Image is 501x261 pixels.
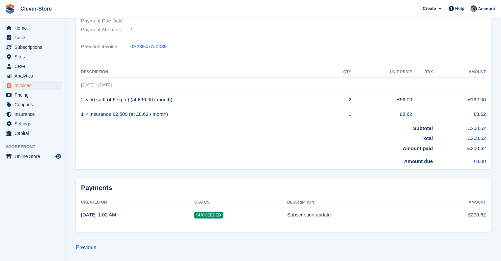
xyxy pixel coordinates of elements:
span: Payment Attempts [81,26,130,34]
span: Succeeded [194,212,223,218]
img: stora-icon-8386f47178a22dfd0bd8f6a31ec36ba5ce8667c1dd55bd0f319d3a0aa187defe.svg [5,4,15,14]
th: Tax [412,67,433,78]
th: Description [287,197,428,208]
td: £96.00 [351,92,412,107]
span: Pricing [14,90,54,100]
span: Help [455,5,464,12]
a: Clever-Store [18,3,54,14]
span: CRM [14,62,54,71]
td: £8.62 [433,107,486,122]
span: Coupons [14,100,54,109]
a: menu [3,33,62,42]
time: 2025-09-01 00:02:53 UTC [81,212,116,217]
a: 0A28E47A-0089 [130,43,167,50]
a: Preview store [54,152,62,160]
th: Description [81,67,329,78]
span: Sites [14,52,54,61]
span: Insurance [14,110,54,119]
a: menu [3,81,62,90]
td: £200.62 [428,208,486,222]
span: Settings [14,119,54,128]
a: menu [3,71,62,81]
strong: Amount paid [403,146,433,151]
strong: Total [421,135,433,141]
a: menu [3,100,62,109]
span: Capital [14,129,54,138]
a: menu [3,110,62,119]
span: 1 [130,26,133,34]
td: 1 [329,107,351,122]
a: menu [3,129,62,138]
span: Previous Invoice [81,43,130,50]
td: £200.62 [433,132,486,142]
img: Andy Mackinnon [470,5,477,12]
span: [DATE] - [DATE] [81,82,112,87]
th: Amount [428,197,486,208]
span: Online Store [14,152,54,161]
th: QTY [329,67,351,78]
span: Create [423,5,436,12]
td: 2 × 50 sq ft (4.6 sq m) (at £96.00 / month) [81,92,329,107]
span: Storefront [6,144,66,150]
a: menu [3,90,62,100]
td: £0.00 [433,155,486,165]
h2: Payments [81,184,486,192]
span: Account [478,6,495,12]
a: menu [3,152,62,161]
td: 1 × Insurance £2,500 (at £8.62 / month) [81,107,329,122]
strong: Subtotal [413,125,433,131]
span: Payment Due Date [81,17,130,25]
td: £200.62 [433,122,486,132]
strong: Amount due [404,158,433,164]
th: Created On [81,197,194,208]
span: Tasks [14,33,54,42]
th: Unit Price [351,67,412,78]
a: Previous [76,245,96,250]
th: Status [194,197,287,208]
span: Analytics [14,71,54,81]
span: Subscriptions [14,43,54,52]
a: menu [3,23,62,33]
a: menu [3,52,62,61]
td: 2 [329,92,351,107]
a: menu [3,43,62,52]
span: Invoices [14,81,54,90]
th: Amount [433,67,486,78]
a: menu [3,119,62,128]
a: menu [3,62,62,71]
td: Subscription update [287,208,428,222]
span: Home [14,23,54,33]
td: £192.00 [433,92,486,107]
td: £8.62 [351,107,412,122]
td: -£200.62 [433,142,486,155]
